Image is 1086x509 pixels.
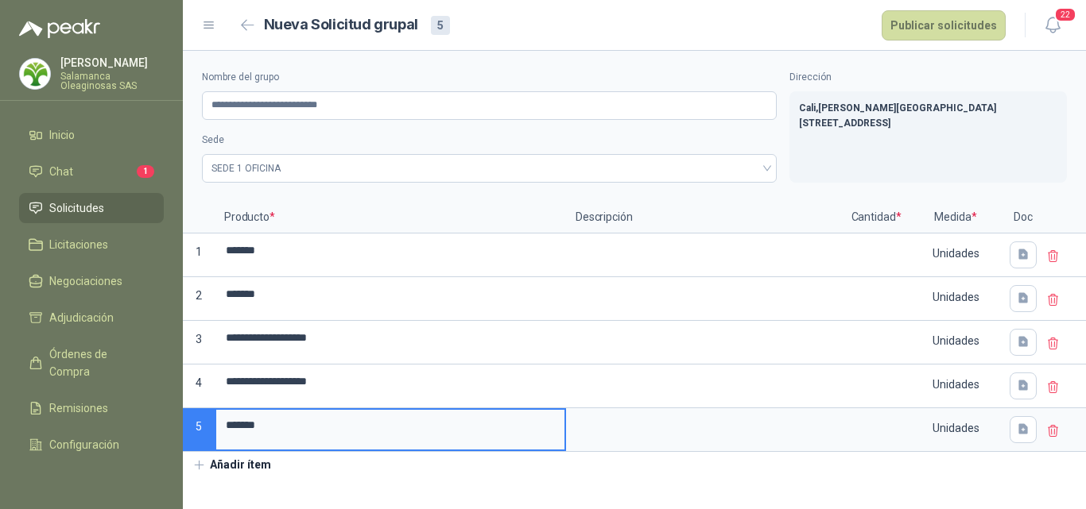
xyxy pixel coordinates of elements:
p: Doc [1003,202,1043,233]
label: Dirección [789,70,1067,85]
button: 22 [1038,11,1067,40]
span: Órdenes de Compra [49,345,149,380]
label: Nombre del grupo [202,70,777,85]
p: Cali , [PERSON_NAME][GEOGRAPHIC_DATA] [799,101,1057,116]
p: [PERSON_NAME] [60,57,164,68]
p: Producto [215,202,566,233]
div: Unidades [910,322,1002,359]
a: Solicitudes [19,193,164,223]
span: 22 [1054,7,1076,22]
button: Añadir ítem [183,452,281,479]
a: Configuración [19,430,164,460]
div: Unidades [910,366,1002,403]
span: Adjudicación [49,309,114,326]
a: Negociaciones [19,266,164,296]
a: Órdenes de Compra [19,339,164,387]
div: Unidades [910,410,1002,446]
span: Negociaciones [49,272,122,290]
a: Chat1 [19,156,164,187]
span: Chat [49,163,73,180]
div: Unidades [910,279,1002,315]
button: Publicar solicitudes [882,10,1006,40]
p: 4 [183,364,215,408]
div: Unidades [910,235,1002,272]
span: Licitaciones [49,236,108,253]
a: Licitaciones [19,229,164,260]
p: 3 [183,321,215,364]
h2: Nueva Solicitud grupal [264,13,418,37]
a: Inicio [19,120,164,150]
p: [STREET_ADDRESS] [799,116,1057,131]
p: Salamanca Oleaginosas SAS [60,71,164,91]
a: Remisiones [19,393,164,423]
p: 5 [183,408,215,452]
span: Inicio [49,126,75,144]
img: Logo peakr [19,19,100,38]
a: Adjudicación [19,303,164,333]
p: 1 [183,233,215,277]
p: 2 [183,277,215,321]
a: Manuales y ayuda [19,466,164,496]
p: Medida [908,202,1003,233]
span: 1 [137,165,154,178]
span: SEDE 1 OFICINA [211,156,767,180]
label: Sede [202,133,777,148]
img: Company Logo [20,59,50,89]
p: Cantidad [844,202,908,233]
div: 5 [431,16,450,35]
span: Remisiones [49,399,108,417]
span: Solicitudes [49,199,104,217]
span: Configuración [49,436,119,453]
p: Descripción [566,202,844,233]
